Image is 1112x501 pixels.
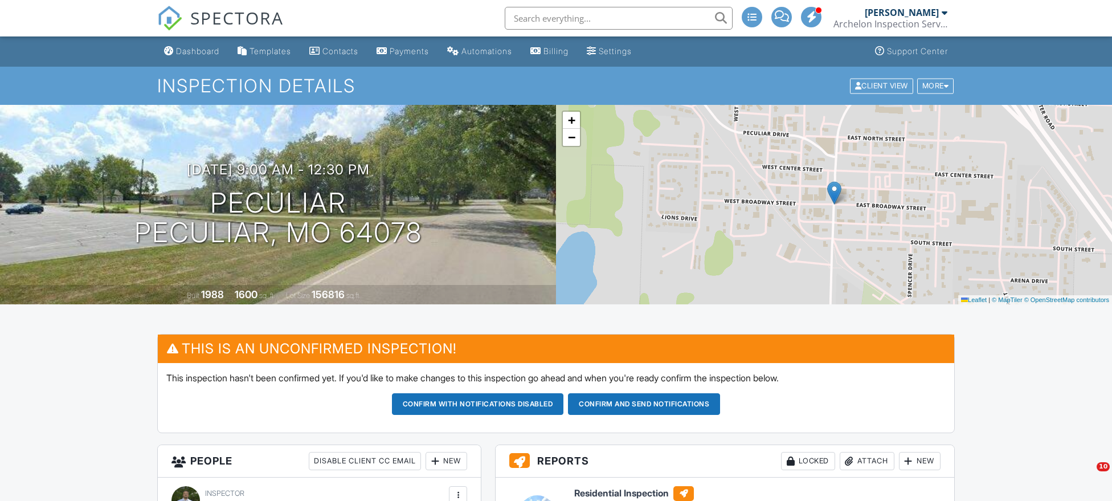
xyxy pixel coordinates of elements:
a: Automations (Basic) [443,41,517,62]
h3: [DATE] 9:00 am - 12:30 pm [187,162,370,177]
span: − [568,130,575,144]
a: Leaflet [961,296,987,303]
button: Confirm and send notifications [568,393,720,415]
div: Locked [781,452,835,470]
div: New [899,452,941,470]
div: Billing [543,46,569,56]
a: Client View [849,81,916,89]
div: Templates [250,46,291,56]
h1: Inspection Details [157,76,955,96]
img: Marker [827,181,841,205]
div: Support Center [887,46,948,56]
span: 10 [1097,462,1110,471]
h3: Reports [496,445,954,478]
div: More [917,78,954,93]
a: © OpenStreetMap contributors [1024,296,1109,303]
a: Settings [582,41,636,62]
span: + [568,113,575,127]
div: Automations [461,46,512,56]
span: Built [187,291,199,300]
div: 1988 [201,288,224,300]
div: Archelon Inspection Service [833,18,947,30]
a: Zoom in [563,112,580,129]
span: Inspector [205,489,244,498]
h3: People [158,445,481,478]
div: New [426,452,467,470]
div: Settings [599,46,632,56]
h1: Peculiar Peculiar, MO 64078 [134,188,422,249]
div: Disable Client CC Email [309,452,421,470]
a: Zoom out [563,129,580,146]
img: The Best Home Inspection Software - Spectora [157,6,182,31]
div: 1600 [235,288,257,300]
div: Client View [850,78,913,93]
a: © MapTiler [992,296,1023,303]
a: Dashboard [160,41,224,62]
div: Contacts [322,46,358,56]
a: Contacts [305,41,363,62]
div: 156816 [312,288,345,300]
a: Support Center [870,41,952,62]
div: Dashboard [176,46,219,56]
h3: This is an Unconfirmed Inspection! [158,335,954,362]
span: | [988,296,990,303]
div: Payments [390,46,429,56]
button: Confirm with notifications disabled [392,393,564,415]
span: sq.ft. [346,291,361,300]
a: SPECTORA [157,15,284,39]
input: Search everything... [505,7,733,30]
span: Lot Size [286,291,310,300]
a: Billing [526,41,573,62]
a: Payments [372,41,434,62]
iframe: Intercom live chat [1073,462,1101,490]
span: sq. ft. [259,291,275,300]
a: Templates [233,41,296,62]
div: Attach [840,452,894,470]
h6: Residential Inspection [574,486,762,501]
span: SPECTORA [190,6,284,30]
div: [PERSON_NAME] [865,7,939,18]
p: This inspection hasn't been confirmed yet. If you'd like to make changes to this inspection go ah... [166,372,946,384]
